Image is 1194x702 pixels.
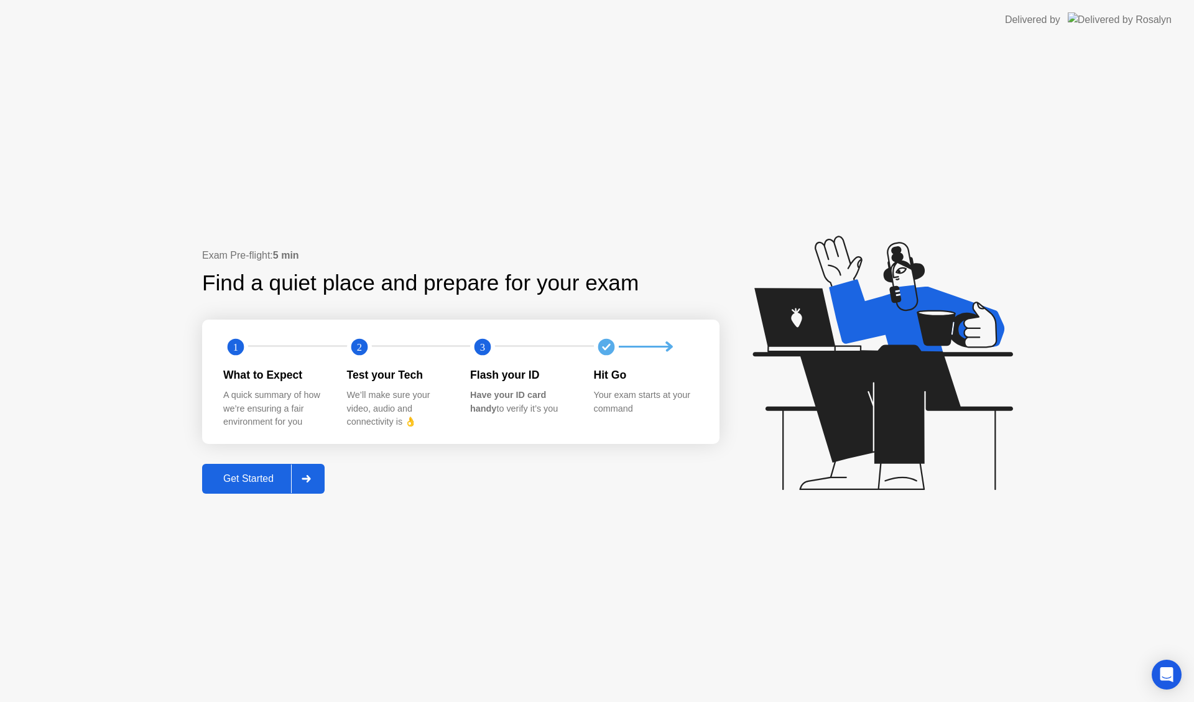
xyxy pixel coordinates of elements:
div: Find a quiet place and prepare for your exam [202,267,641,300]
div: What to Expect [223,367,327,383]
text: 2 [356,341,361,353]
div: Exam Pre-flight: [202,248,720,263]
div: Hit Go [594,367,698,383]
text: 3 [480,341,485,353]
div: A quick summary of how we’re ensuring a fair environment for you [223,389,327,429]
button: Get Started [202,464,325,494]
div: Delivered by [1005,12,1060,27]
text: 1 [233,341,238,353]
b: 5 min [273,250,299,261]
div: Flash your ID [470,367,574,383]
div: to verify it’s you [470,389,574,415]
div: Open Intercom Messenger [1152,660,1182,690]
img: Delivered by Rosalyn [1068,12,1172,27]
div: Your exam starts at your command [594,389,698,415]
div: Get Started [206,473,291,484]
b: Have your ID card handy [470,390,546,413]
div: Test your Tech [347,367,451,383]
div: We’ll make sure your video, audio and connectivity is 👌 [347,389,451,429]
